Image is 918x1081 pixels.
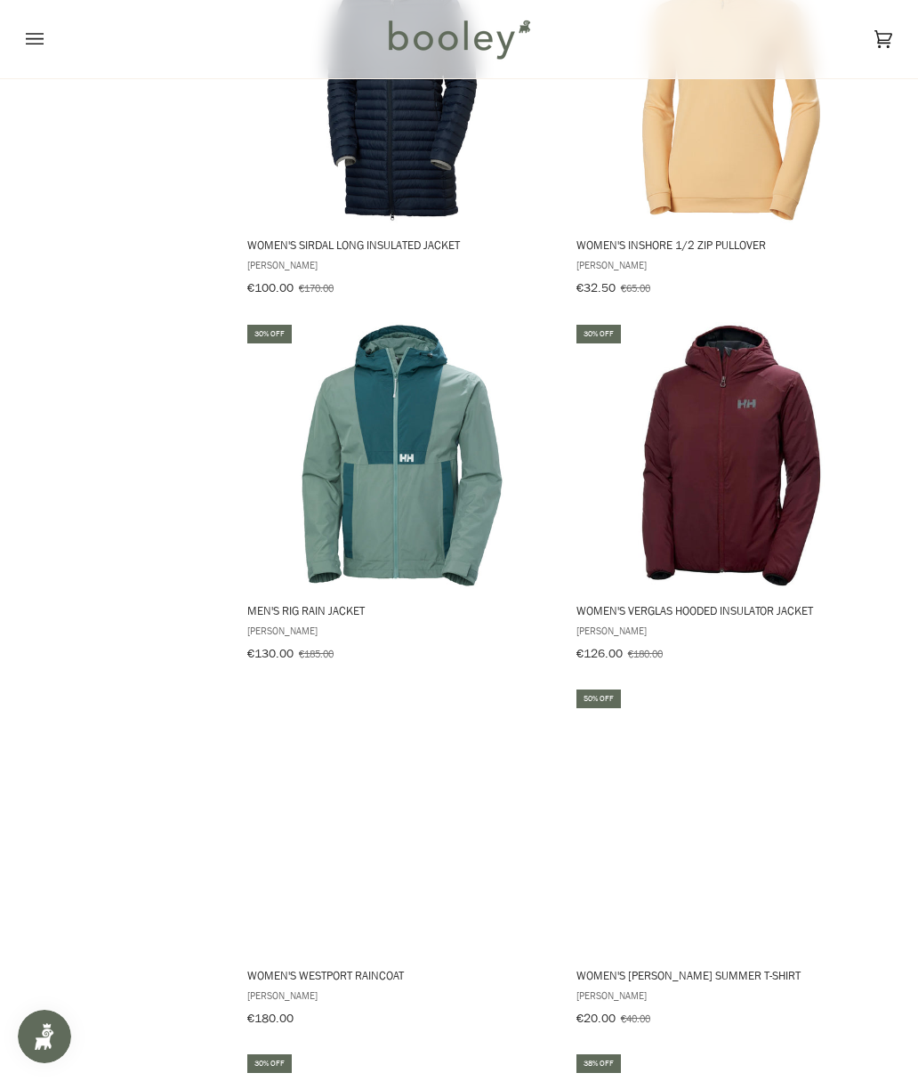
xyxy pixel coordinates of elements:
[576,257,887,272] span: [PERSON_NAME]
[269,687,535,954] img: Helly Hansen Women's Westport Raincoat Navy - Booley Galway
[621,280,650,295] span: €65.00
[381,13,536,65] img: Booley
[576,690,621,708] div: 50% off
[576,1010,616,1027] span: €20.00
[247,279,294,296] span: €100.00
[247,602,558,618] span: Men's Rig Rain Jacket
[598,322,865,589] img: Helly Hansen Women's Verglas Hooded Insulator Jacket Hickory - Booley Galway
[247,237,558,253] span: Women's Sirdal Long Insulated Jacket
[247,623,558,638] span: [PERSON_NAME]
[576,279,616,296] span: €32.50
[576,237,887,253] span: Women's Inshore 1/2 Zip Pullover
[299,646,334,661] span: €185.00
[247,1010,294,1027] span: €180.00
[247,325,292,343] div: 30% off
[621,1011,650,1026] span: €40.00
[299,280,334,295] span: €170.00
[18,1010,71,1063] iframe: Button to open loyalty program pop-up
[576,988,887,1003] span: [PERSON_NAME]
[247,1054,292,1073] div: 30% off
[598,687,865,954] img: Helly Hansen Women's Thalia Summer T-Shirt Navy Stripe - Booley Galway
[574,687,890,1032] a: Women's Thalia Summer T-Shirt
[247,967,558,983] span: Women's Westport Raincoat
[245,687,560,1032] a: Women's Westport Raincoat
[576,602,887,618] span: Women's Verglas Hooded Insulator Jacket
[576,1054,621,1073] div: 38% off
[247,988,558,1003] span: [PERSON_NAME]
[576,967,887,983] span: Women's [PERSON_NAME] Summer T-Shirt
[247,257,558,272] span: [PERSON_NAME]
[576,623,887,638] span: [PERSON_NAME]
[628,646,663,661] span: €180.00
[269,322,535,589] img: Helly Hansen Men's Rig Rain Jacket Dark Creek - Booley Galway
[576,325,621,343] div: 30% off
[245,322,560,667] a: Men's Rig Rain Jacket
[247,645,294,662] span: €130.00
[576,645,623,662] span: €126.00
[574,322,890,667] a: Women's Verglas Hooded Insulator Jacket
